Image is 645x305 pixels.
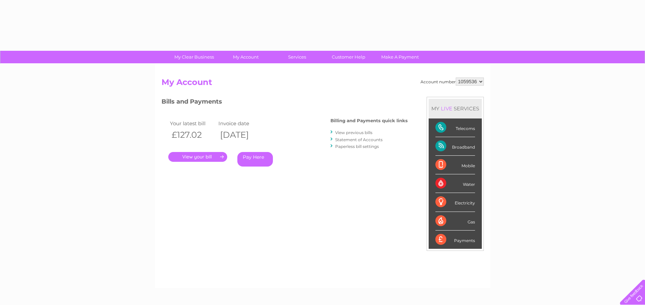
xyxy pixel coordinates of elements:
td: Invoice date [217,119,265,128]
a: My Account [218,51,274,63]
th: £127.02 [168,128,217,142]
h2: My Account [162,78,484,90]
a: Statement of Accounts [335,137,383,142]
div: Electricity [435,193,475,212]
div: Broadband [435,137,475,156]
div: Payments [435,231,475,249]
a: . [168,152,227,162]
a: Paperless bill settings [335,144,379,149]
a: My Clear Business [166,51,222,63]
div: Gas [435,212,475,231]
th: [DATE] [217,128,265,142]
div: MY SERVICES [429,99,482,118]
td: Your latest bill [168,119,217,128]
div: Water [435,174,475,193]
a: Pay Here [237,152,273,167]
div: Telecoms [435,118,475,137]
a: View previous bills [335,130,372,135]
h3: Bills and Payments [162,97,408,109]
div: Account number [421,78,484,86]
a: Services [269,51,325,63]
h4: Billing and Payments quick links [330,118,408,123]
div: Mobile [435,156,475,174]
a: Make A Payment [372,51,428,63]
div: LIVE [439,105,454,112]
a: Customer Help [321,51,377,63]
